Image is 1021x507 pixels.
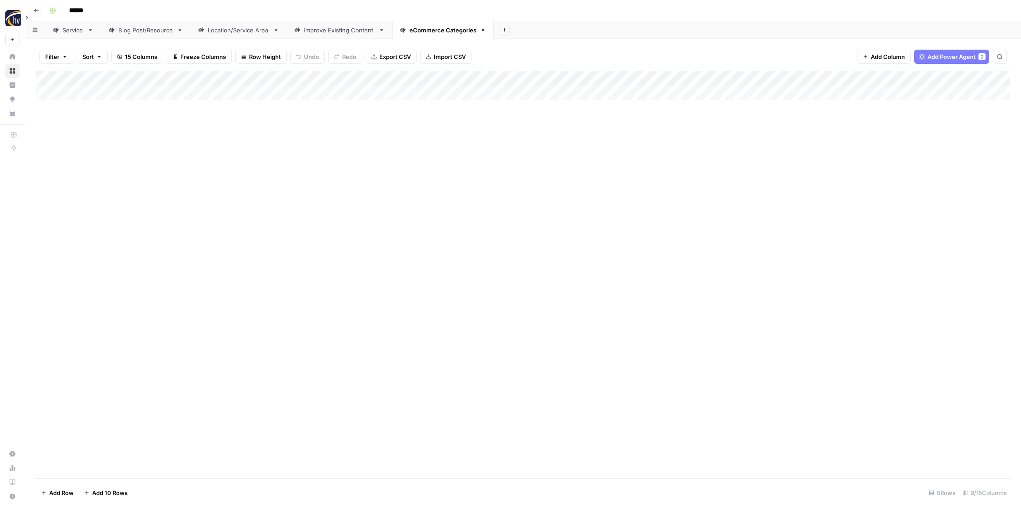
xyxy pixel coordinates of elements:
[125,52,157,61] span: 15 Columns
[5,10,21,26] img: HigherVisibility Logo
[366,50,417,64] button: Export CSV
[167,50,232,64] button: Freeze Columns
[304,26,375,35] div: Improve Existing Content
[62,26,84,35] div: Service
[191,21,287,39] a: Location/Service Area
[5,489,19,503] button: Help + Support
[914,50,989,64] button: Add Power Agent2
[5,475,19,489] a: Learning Hub
[39,50,73,64] button: Filter
[111,50,163,64] button: 15 Columns
[978,53,986,60] div: 2
[5,78,19,92] a: Insights
[92,488,128,497] span: Add 10 Rows
[5,50,19,64] a: Home
[5,92,19,106] a: Opportunities
[5,461,19,475] a: Usage
[208,26,269,35] div: Location/Service Area
[420,50,472,64] button: Import CSV
[45,21,101,39] a: Service
[235,50,287,64] button: Row Height
[342,52,356,61] span: Redo
[409,26,476,35] div: eCommerce Categories
[36,486,79,500] button: Add Row
[5,64,19,78] a: Browse
[118,26,173,35] div: Blog Post/Resource
[328,50,362,64] button: Redo
[5,106,19,121] a: Your Data
[5,447,19,461] a: Settings
[392,21,494,39] a: eCommerce Categories
[981,53,983,60] span: 2
[49,488,74,497] span: Add Row
[925,486,959,500] div: 0 Rows
[82,52,94,61] span: Sort
[290,50,325,64] button: Undo
[871,52,905,61] span: Add Column
[180,52,226,61] span: Freeze Columns
[434,52,466,61] span: Import CSV
[857,50,911,64] button: Add Column
[959,486,1010,500] div: 9/15 Columns
[45,52,59,61] span: Filter
[287,21,392,39] a: Improve Existing Content
[101,21,191,39] a: Blog Post/Resource
[304,52,319,61] span: Undo
[5,7,19,29] button: Workspace: HigherVisibility
[77,50,108,64] button: Sort
[927,52,976,61] span: Add Power Agent
[379,52,411,61] span: Export CSV
[79,486,133,500] button: Add 10 Rows
[249,52,281,61] span: Row Height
